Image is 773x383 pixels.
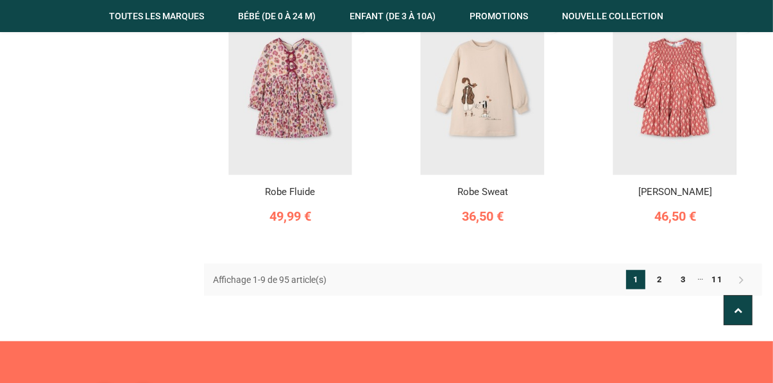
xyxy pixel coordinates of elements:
span: 49,99 € [269,209,311,224]
img: Robe tandoori fille - MAYORAL | Jojo&Co : Vêtements enfants - Antibes [588,2,761,175]
span: 46,50 € [654,209,696,224]
a: [PERSON_NAME] [638,186,712,198]
a: 3 [674,270,693,289]
img: Robe fluide fille - MAYORAL | Jojo&Co : Vêtements enfants - Antibes [204,2,377,175]
img: Robe molleton fille - MAYORAL | Jojo&Co : Vêtements enfants - Antibes [396,2,569,175]
a: 1 [626,270,645,289]
a: Robe fluide [265,186,315,198]
span: … [697,271,703,282]
a: 2 [650,270,669,289]
a: Robe sweat [457,186,508,198]
div: Affichage 1-9 de 95 article(s) [214,264,393,296]
span: 36,50 € [462,209,504,224]
a: 11 [708,270,727,289]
